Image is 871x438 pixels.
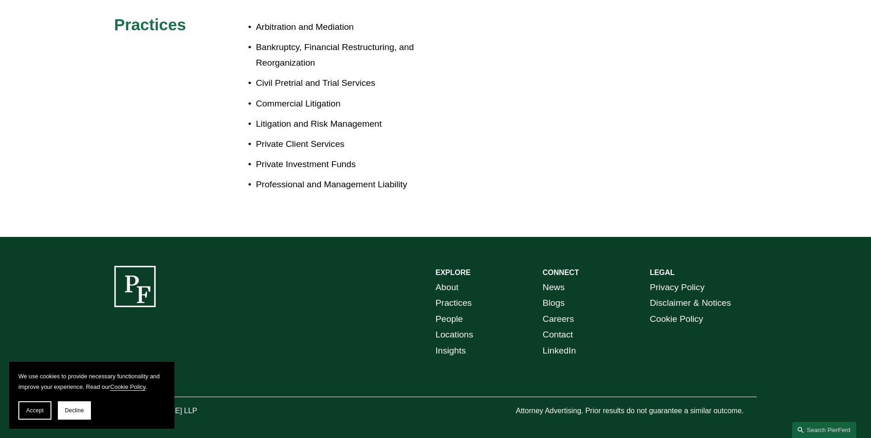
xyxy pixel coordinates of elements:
strong: LEGAL [650,269,674,276]
strong: CONNECT [543,269,579,276]
a: Insights [436,343,466,359]
p: We use cookies to provide necessary functionality and improve your experience. Read our . [18,371,165,392]
a: Blogs [543,295,565,311]
p: Commercial Litigation [256,96,435,112]
a: LinkedIn [543,343,576,359]
span: Practices [114,16,186,34]
a: Privacy Policy [650,280,704,296]
strong: EXPLORE [436,269,471,276]
a: Search this site [792,422,856,438]
a: Contact [543,327,573,343]
a: News [543,280,565,296]
button: Decline [58,401,91,420]
button: Accept [18,401,51,420]
p: Attorney Advertising. Prior results do not guarantee a similar outcome. [516,404,757,418]
span: Accept [26,407,44,414]
a: Practices [436,295,472,311]
a: Cookie Policy [110,383,146,390]
p: Private Client Services [256,136,435,152]
p: Litigation and Risk Management [256,116,435,132]
a: Locations [436,327,473,343]
p: Bankruptcy, Financial Restructuring, and Reorganization [256,39,435,71]
p: Private Investment Funds [256,157,435,173]
p: Arbitration and Mediation [256,19,435,35]
p: Civil Pretrial and Trial Services [256,75,435,91]
p: © [PERSON_NAME] LLP [114,404,248,418]
p: Professional and Management Liability [256,177,435,193]
a: Cookie Policy [650,311,703,327]
section: Cookie banner [9,362,174,429]
a: Careers [543,311,574,327]
span: Decline [65,407,84,414]
a: About [436,280,459,296]
a: Disclaimer & Notices [650,295,731,311]
a: People [436,311,463,327]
